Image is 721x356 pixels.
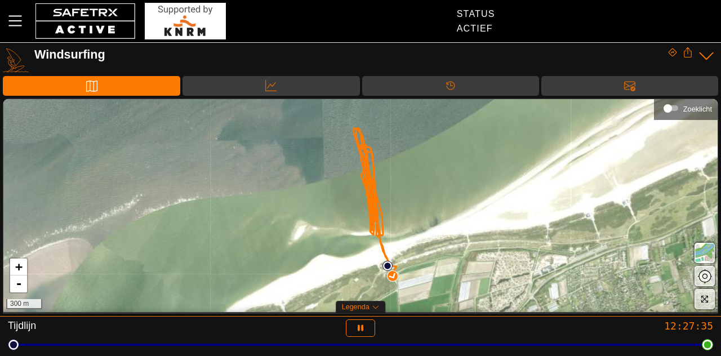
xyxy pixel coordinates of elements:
a: Zoom in [10,259,27,275]
div: Zoeklicht [660,100,712,117]
img: PathDirectionCurrent.svg [388,271,398,282]
div: Tijdlijn [362,76,539,96]
div: Tijdlijn [8,319,241,337]
span: Legenda [342,303,370,311]
div: Berichten [541,76,718,96]
a: Zoom out [10,275,27,292]
img: PathStart.svg [382,261,393,271]
div: Actief [457,24,495,34]
div: Zoeklicht [683,105,712,113]
img: WIND_SURFING.svg [3,47,29,73]
div: 300 m [6,299,42,309]
div: 12:27:35 [480,319,713,332]
div: Kaart [3,76,180,96]
div: Status [457,9,495,19]
div: Windsurfing [34,47,667,62]
img: RescueLogo.svg [145,3,226,39]
div: Data [183,76,359,96]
